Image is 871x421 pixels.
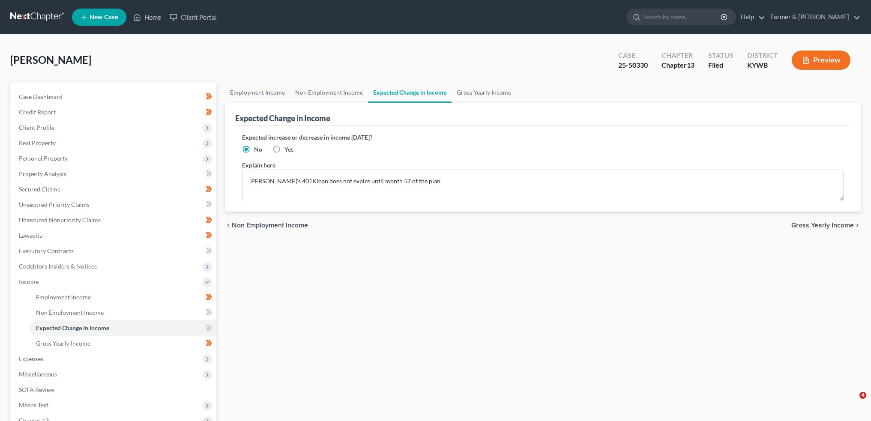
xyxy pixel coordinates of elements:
a: Property Analysis [12,166,216,182]
label: Explain here [242,161,275,170]
div: Status [708,51,733,60]
span: Unsecured Nonpriority Claims [19,216,101,224]
span: 13 [687,61,694,69]
a: Expected Change in Income [368,82,452,103]
a: Secured Claims [12,182,216,197]
button: Preview [792,51,850,70]
a: SOFA Review [12,382,216,397]
span: New Case [90,14,118,21]
iframe: Intercom live chat [842,392,862,412]
a: Lawsuits [12,228,216,243]
span: Secured Claims [19,185,60,193]
span: Gross Yearly Income [36,340,90,347]
a: Credit Report [12,105,216,120]
span: Codebtors Insiders & Notices [19,263,97,270]
span: Personal Property [19,155,68,162]
a: Executory Contracts [12,243,216,259]
a: Farmer & [PERSON_NAME] [766,9,860,25]
a: Gross Yearly Income [29,336,216,351]
a: Employment Income [29,290,216,305]
span: Real Property [19,139,56,146]
span: Lawsuits [19,232,42,239]
span: Expenses [19,355,43,362]
span: Employment Income [36,293,91,301]
span: Yes [284,146,293,153]
a: Non Employment Income [29,305,216,320]
div: 25-50330 [618,60,648,70]
span: No [254,146,262,153]
input: Search by name... [644,9,722,25]
a: Client Portal [165,9,221,25]
span: Client Profile [19,124,54,131]
a: Employment Income [225,82,290,103]
a: Gross Yearly Income [452,82,516,103]
span: Means Test [19,401,48,409]
span: Credit Report [19,108,56,116]
span: Property Analysis [19,170,66,177]
a: Non Employment Income [290,82,368,103]
a: Unsecured Nonpriority Claims [12,212,216,228]
span: Executory Contracts [19,247,74,254]
span: Unsecured Priority Claims [19,201,90,208]
span: Non Employment Income [36,309,104,316]
span: Non Employment Income [232,222,308,229]
span: Miscellaneous [19,370,57,378]
div: District [747,51,778,60]
a: Help [736,9,765,25]
span: Case Dashboard [19,93,63,100]
button: Gross Yearly Income chevron_right [791,222,861,229]
a: Case Dashboard [12,89,216,105]
div: Filed [708,60,733,70]
span: SOFA Review [19,386,54,393]
div: Chapter [661,51,694,60]
a: Home [129,9,165,25]
span: Gross Yearly Income [791,222,854,229]
span: Income [19,278,39,285]
div: Case [618,51,648,60]
a: Unsecured Priority Claims [12,197,216,212]
a: Expected Change in Income [29,320,216,336]
div: Chapter [661,60,694,70]
span: Expected Change in Income [36,324,109,331]
div: Expected Change in Income [235,113,330,123]
i: chevron_right [854,222,861,229]
span: [PERSON_NAME] [10,54,91,66]
div: KYWB [747,60,778,70]
button: chevron_left Non Employment Income [225,222,308,229]
span: 4 [859,392,866,399]
i: chevron_left [225,222,232,229]
label: Expected increase or decrease in income [DATE]? [242,133,844,142]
